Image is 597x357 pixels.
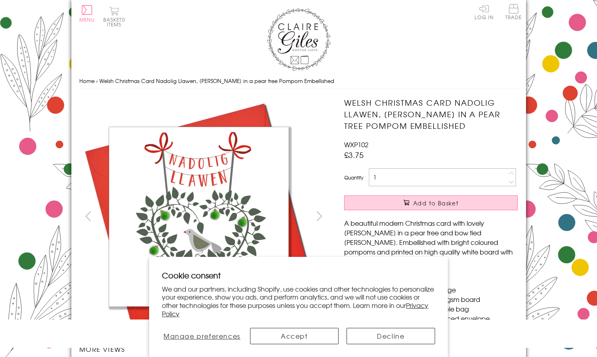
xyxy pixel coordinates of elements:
[164,331,240,341] span: Manage preferences
[79,344,329,354] h3: More views
[344,149,364,160] span: £3.75
[79,73,518,89] nav: breadcrumbs
[99,77,334,85] span: Welsh Christmas Card Nadolig Llawen, [PERSON_NAME] in a pear tree Pompom Embellished
[250,328,339,344] button: Accept
[96,77,98,85] span: ›
[79,77,95,85] a: Home
[162,285,435,318] p: We and our partners, including Shopify, use cookies and other technologies to personalize your ex...
[79,207,97,225] button: prev
[267,8,331,71] img: Claire Giles Greetings Cards
[475,4,494,20] a: Log In
[344,97,518,131] h1: Welsh Christmas Card Nadolig Llawen, [PERSON_NAME] in a pear tree Pompom Embellished
[79,16,95,23] span: Menu
[79,5,95,22] button: Menu
[162,328,242,344] button: Manage preferences
[162,300,428,318] a: Privacy Policy
[310,207,328,225] button: next
[79,97,318,336] img: Welsh Christmas Card Nadolig Llawen, Partridge in a pear tree Pompom Embellished
[344,174,363,181] label: Quantity
[344,140,368,149] span: WXP102
[328,97,567,288] img: Welsh Christmas Card Nadolig Llawen, Partridge in a pear tree Pompom Embellished
[103,6,125,27] button: Basket0 items
[347,328,435,344] button: Decline
[344,195,518,210] button: Add to Basket
[505,4,522,20] span: Trade
[107,16,125,28] span: 0 items
[162,270,435,281] h2: Cookie consent
[344,218,518,266] p: A beautiful modern Christmas card with lovely [PERSON_NAME] in a pear tree and bow tied [PERSON_N...
[413,199,459,207] span: Add to Basket
[505,4,522,21] a: Trade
